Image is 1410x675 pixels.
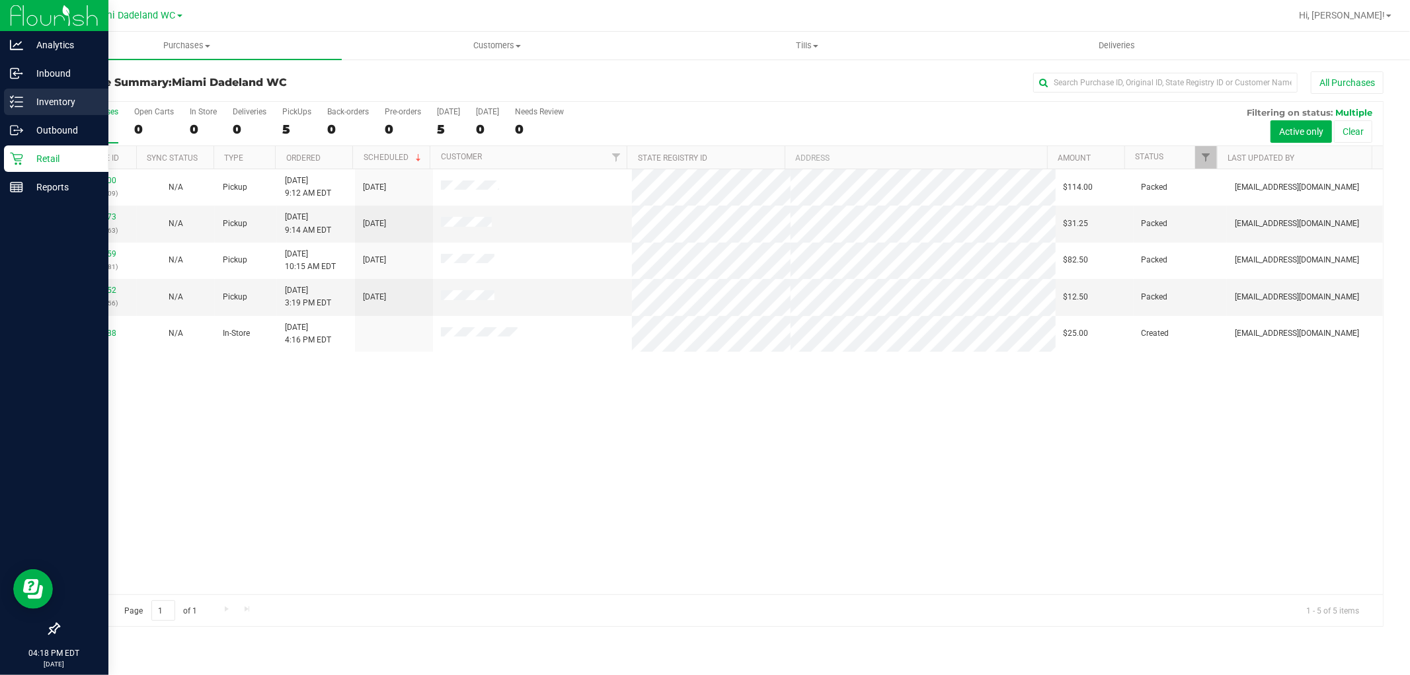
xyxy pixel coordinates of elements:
[285,284,331,309] span: [DATE] 3:19 PM EDT
[385,107,421,116] div: Pre-orders
[223,181,247,194] span: Pickup
[1334,120,1372,143] button: Clear
[342,32,652,60] a: Customers
[285,175,331,200] span: [DATE] 9:12 AM EDT
[79,176,116,185] a: 11841400
[10,152,23,165] inline-svg: Retail
[32,40,342,52] span: Purchases
[32,32,342,60] a: Purchases
[285,248,336,273] span: [DATE] 10:15 AM EDT
[363,291,386,303] span: [DATE]
[1142,327,1169,340] span: Created
[364,153,424,162] a: Scheduled
[169,219,183,228] span: Not Applicable
[10,38,23,52] inline-svg: Analytics
[23,37,102,53] p: Analytics
[79,329,116,338] a: 11845488
[342,40,651,52] span: Customers
[1335,107,1372,118] span: Multiple
[962,32,1272,60] a: Deliveries
[134,107,174,116] div: Open Carts
[1271,120,1332,143] button: Active only
[476,107,499,116] div: [DATE]
[113,600,208,621] span: Page of 1
[1235,291,1359,303] span: [EMAIL_ADDRESS][DOMAIN_NAME]
[23,65,102,81] p: Inbound
[1142,218,1168,230] span: Packed
[1142,254,1168,266] span: Packed
[1311,71,1384,94] button: All Purchases
[172,76,287,89] span: Miami Dadeland WC
[169,218,183,230] button: N/A
[286,153,321,163] a: Ordered
[223,218,247,230] span: Pickup
[169,254,183,266] button: N/A
[652,40,961,52] span: Tills
[13,569,53,609] iframe: Resource center
[224,153,243,163] a: Type
[605,146,627,169] a: Filter
[1235,181,1359,194] span: [EMAIL_ADDRESS][DOMAIN_NAME]
[151,600,175,621] input: 1
[10,180,23,194] inline-svg: Reports
[515,122,564,137] div: 0
[79,286,116,295] a: 11844952
[190,122,217,137] div: 0
[285,211,331,236] span: [DATE] 9:14 AM EDT
[1064,181,1093,194] span: $114.00
[169,181,183,194] button: N/A
[1235,254,1359,266] span: [EMAIL_ADDRESS][DOMAIN_NAME]
[23,151,102,167] p: Retail
[190,107,217,116] div: In Store
[58,77,500,89] h3: Purchase Summary:
[363,254,386,266] span: [DATE]
[385,122,421,137] div: 0
[79,212,116,221] a: 11841473
[1228,153,1295,163] a: Last Updated By
[1064,291,1089,303] span: $12.50
[233,122,266,137] div: 0
[23,179,102,195] p: Reports
[169,292,183,301] span: Not Applicable
[169,291,183,303] button: N/A
[6,647,102,659] p: 04:18 PM EDT
[441,152,482,161] a: Customer
[1033,73,1298,93] input: Search Purchase ID, Original ID, State Registry ID or Customer Name...
[1299,10,1385,20] span: Hi, [PERSON_NAME]!
[282,122,311,137] div: 5
[233,107,266,116] div: Deliveries
[134,122,174,137] div: 0
[1142,291,1168,303] span: Packed
[476,122,499,137] div: 0
[785,146,1047,169] th: Address
[1195,146,1217,169] a: Filter
[285,321,331,346] span: [DATE] 4:16 PM EDT
[363,181,386,194] span: [DATE]
[88,10,176,21] span: Miami Dadeland WC
[282,107,311,116] div: PickUps
[515,107,564,116] div: Needs Review
[23,122,102,138] p: Outbound
[147,153,198,163] a: Sync Status
[223,254,247,266] span: Pickup
[223,327,250,340] span: In-Store
[169,182,183,192] span: Not Applicable
[1064,254,1089,266] span: $82.50
[1064,327,1089,340] span: $25.00
[6,659,102,669] p: [DATE]
[23,94,102,110] p: Inventory
[169,329,183,338] span: Not Applicable
[79,249,116,258] a: 11842159
[1081,40,1153,52] span: Deliveries
[1235,218,1359,230] span: [EMAIL_ADDRESS][DOMAIN_NAME]
[1142,181,1168,194] span: Packed
[638,153,707,163] a: State Registry ID
[10,67,23,80] inline-svg: Inbound
[223,291,247,303] span: Pickup
[363,218,386,230] span: [DATE]
[169,255,183,264] span: Not Applicable
[652,32,962,60] a: Tills
[1064,218,1089,230] span: $31.25
[1135,152,1163,161] a: Status
[327,122,369,137] div: 0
